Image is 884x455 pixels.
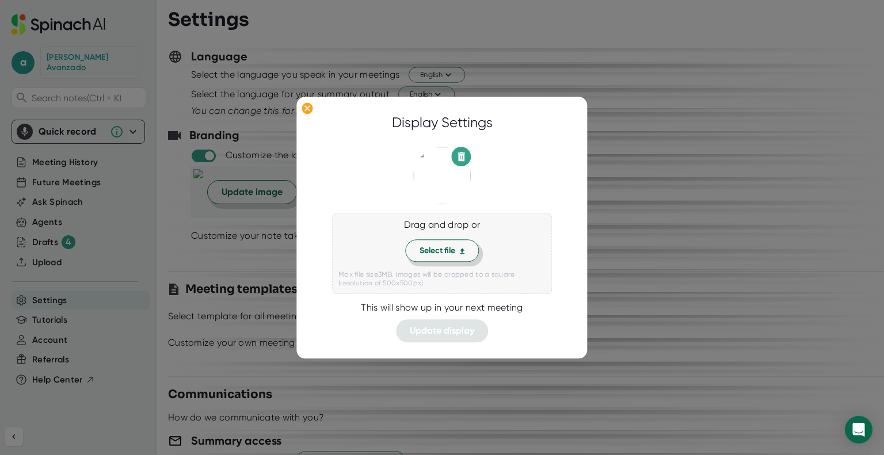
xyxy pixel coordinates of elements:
button: Select file [405,240,479,262]
span: Select file [420,245,464,257]
div: This will show up in your next meeting [361,303,523,314]
img: bb81de88-c673-4be4-949c-52d67962cf05 [413,147,471,205]
div: Open Intercom Messenger [845,416,872,443]
button: Update display [396,320,488,343]
span: Update display [410,326,474,337]
div: Drag and drop or [404,220,481,231]
div: Max file size 3 MB. Images will be cropped to a square (resolution of 500x500px) [338,271,546,288]
div: Display Settings [392,113,493,133]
